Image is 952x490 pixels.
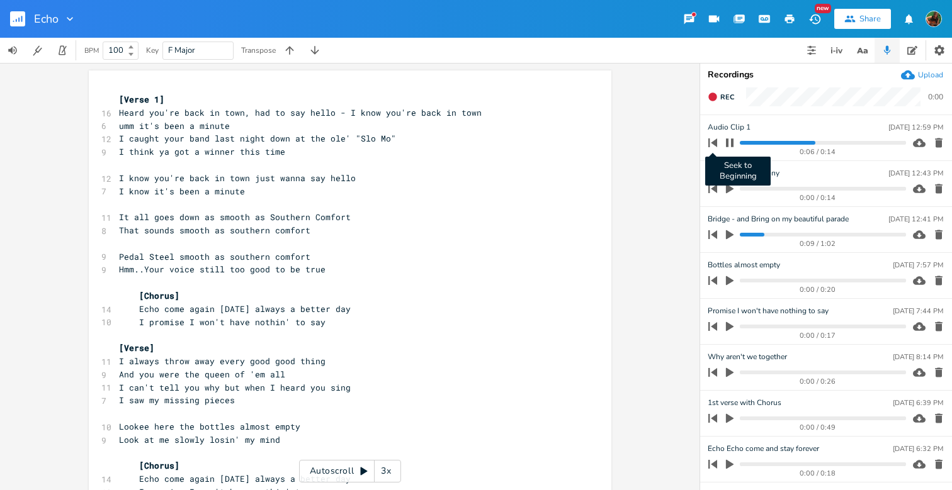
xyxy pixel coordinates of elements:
[119,394,235,406] span: I saw my missing pieces
[119,172,356,184] span: I know you're back in town just wanna say hello
[888,124,943,131] div: [DATE] 12:59 PM
[893,445,943,452] div: [DATE] 6:32 PM
[84,47,99,54] div: BPM
[708,397,781,409] span: 1st verse with Chorus
[139,290,179,301] span: [Chorus]
[730,286,906,293] div: 0:00 / 0:20
[708,70,944,79] div: Recordings
[119,355,326,367] span: I always throw away every good good thing
[299,460,401,482] div: Autoscroll
[703,87,739,107] button: Rec
[901,68,943,82] button: Upload
[893,308,943,315] div: [DATE] 7:44 PM
[888,170,943,177] div: [DATE] 12:43 PM
[834,9,891,29] button: Share
[119,133,396,144] span: I caught your band last night down at the ole' "Slo Mo"
[119,107,482,118] span: Heard you're back in town, had to say hello - I know you're back in town
[119,186,245,197] span: I know it's been a minute
[146,47,159,54] div: Key
[119,146,285,157] span: I think ya got a winner this time
[708,305,829,317] span: Promise I won't have nothing to say
[708,213,849,225] span: Bridge - and Bring on my beautiful parade
[730,240,906,247] div: 0:09 / 1:02
[704,133,722,153] button: Seek to Beginning
[241,47,276,54] div: Transpose
[708,259,780,271] span: Bottles almost empty
[168,45,195,56] span: F Major
[375,460,397,482] div: 3x
[34,13,59,25] span: Echo
[119,264,326,275] span: Hmm..Your voice still too good to be true
[119,303,351,315] span: Echo come again [DATE] always a better day
[918,70,943,80] div: Upload
[815,4,831,13] div: New
[708,443,819,455] span: Echo Echo come and stay forever
[802,8,827,30] button: New
[730,424,906,431] div: 0:00 / 0:49
[119,342,154,354] span: [Verse]
[888,216,943,223] div: [DATE] 12:41 PM
[708,121,751,133] span: Audio Clip 1
[139,460,179,471] span: [Chorus]
[119,473,351,484] span: Echo come again [DATE] always a better day
[859,13,881,25] div: Share
[730,332,906,339] div: 0:00 / 0:17
[119,421,300,432] span: Lookee here the bottles almost empty
[730,148,906,155] div: 0:06 / 0:14
[119,211,351,223] span: It all goes down as smooth as Southern Comfort
[730,194,906,201] div: 0:00 / 0:14
[720,92,734,102] span: Rec
[708,167,779,179] span: Bridge with Harmony
[119,251,310,262] span: Pedal Steel smooth as southern comfort
[893,399,943,406] div: [DATE] 6:39 PM
[119,120,230,131] span: umm it's been a minute
[119,94,164,105] span: [Verse 1]
[926,11,942,27] img: Susan Rowe
[119,369,285,380] span: And you were the queen of 'em all
[119,434,280,445] span: Look at me slowly losin' my mind
[893,262,943,269] div: [DATE] 7:57 PM
[928,93,943,101] div: 0:00
[730,470,906,477] div: 0:00 / 0:18
[119,225,310,236] span: That sounds smooth as southern comfort
[893,354,943,360] div: [DATE] 8:14 PM
[708,351,787,363] span: Why aren't we together
[730,378,906,385] div: 0:00 / 0:26
[119,316,326,328] span: I promise I won't have nothin' to say
[119,382,351,393] span: I can't tell you why but when I heard you sing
